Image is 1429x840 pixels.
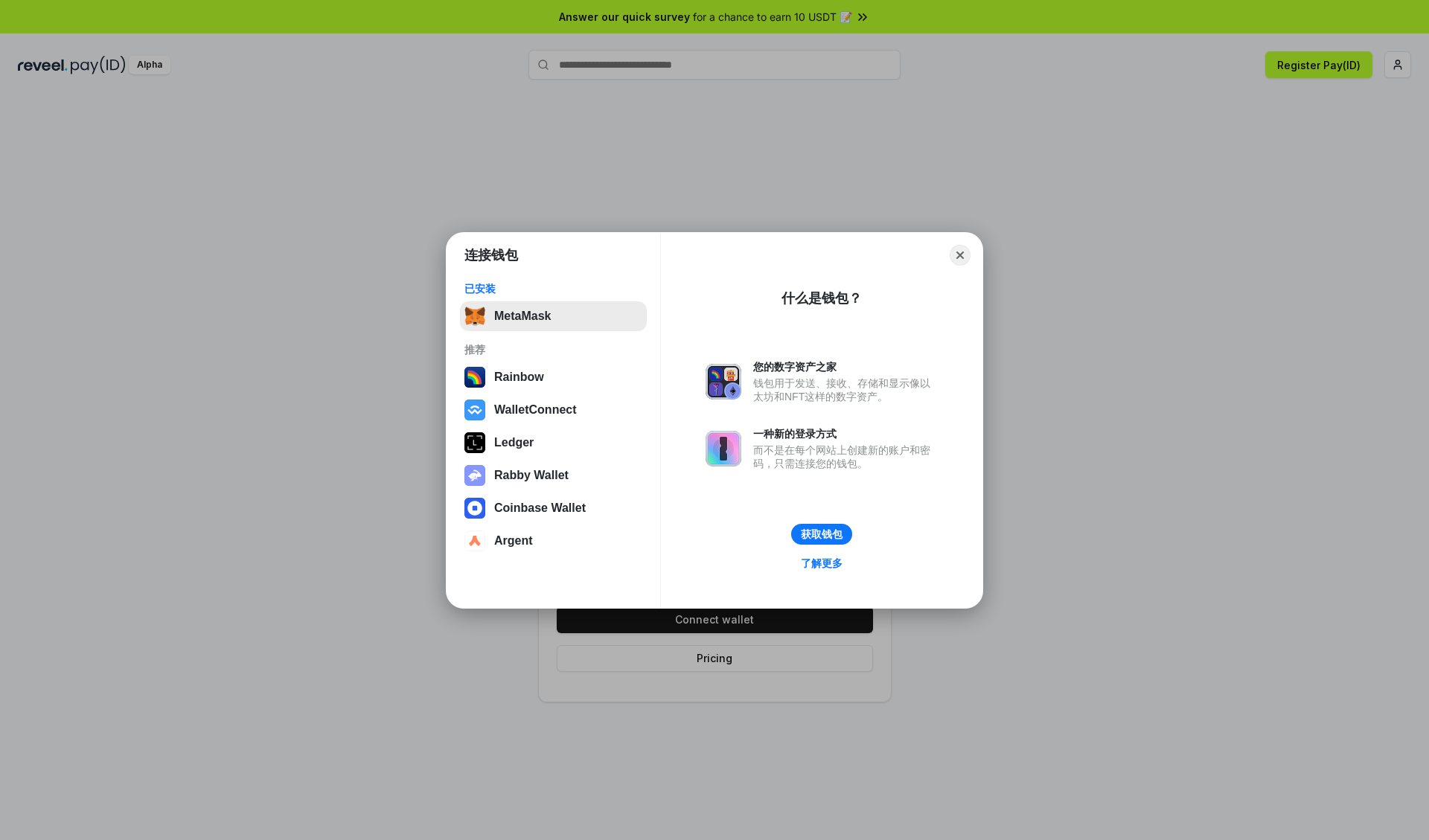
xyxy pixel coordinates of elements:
[494,436,534,449] div: Ledger
[464,498,485,519] img: svg+xml,%3Csvg%20width%3D%2228%22%20height%3D%2228%22%20viewBox%3D%220%200%2028%2028%22%20fill%3D...
[494,310,551,323] div: MetaMask
[464,246,518,264] h1: 连接钱包
[460,362,647,392] button: Rainbow
[464,367,485,388] img: svg+xml,%3Csvg%20width%3D%22120%22%20height%3D%22120%22%20viewBox%3D%220%200%20120%20120%22%20fil...
[781,289,862,307] div: 什么是钱包？
[460,428,647,458] button: Ledger
[494,403,577,417] div: WalletConnect
[460,301,647,331] button: MetaMask
[801,528,843,541] div: 获取钱包
[464,530,485,551] img: svg+xml,%3Csvg%20width%3D%2228%22%20height%3D%2228%22%20viewBox%3D%220%200%2028%2028%22%20fill%3D...
[753,443,938,470] div: 而不是在每个网站上创建新的账户和密码，只需连接您的钱包。
[950,245,971,266] button: Close
[464,282,642,295] div: 已安装
[791,524,852,545] button: 获取钱包
[460,461,647,490] button: Rabby Wallet
[753,376,938,403] div: 钱包用于发送、接收、存储和显示像以太坊和NFT这样的数字资产。
[792,554,851,573] a: 了解更多
[494,501,586,515] div: Coinbase Wallet
[801,557,843,570] div: 了解更多
[753,360,938,373] div: 您的数字资产之家
[464,465,485,486] img: svg+xml,%3Csvg%20xmlns%3D%22http%3A%2F%2Fwww.w3.org%2F2000%2Fsvg%22%20fill%3D%22none%22%20viewBox...
[464,306,485,327] img: svg+xml,%3Csvg%20fill%3D%22none%22%20height%3D%2233%22%20viewBox%3D%220%200%2035%2033%22%20width%...
[460,395,647,425] button: WalletConnect
[706,431,741,467] img: svg+xml,%3Csvg%20xmlns%3D%22http%3A%2F%2Fwww.w3.org%2F2000%2Fsvg%22%20fill%3D%22none%22%20viewBox...
[494,371,544,384] div: Rainbow
[494,534,533,548] div: Argent
[464,343,642,356] div: 推荐
[464,432,485,453] img: svg+xml,%3Csvg%20xmlns%3D%22http%3A%2F%2Fwww.w3.org%2F2000%2Fsvg%22%20width%3D%2228%22%20height%3...
[460,493,647,523] button: Coinbase Wallet
[494,469,569,482] div: Rabby Wallet
[464,400,485,420] img: svg+xml,%3Csvg%20width%3D%2228%22%20height%3D%2228%22%20viewBox%3D%220%200%2028%2028%22%20fill%3D...
[460,526,647,556] button: Argent
[706,364,741,400] img: svg+xml,%3Csvg%20xmlns%3D%22http%3A%2F%2Fwww.w3.org%2F2000%2Fsvg%22%20fill%3D%22none%22%20viewBox...
[753,427,938,440] div: 一种新的登录方式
